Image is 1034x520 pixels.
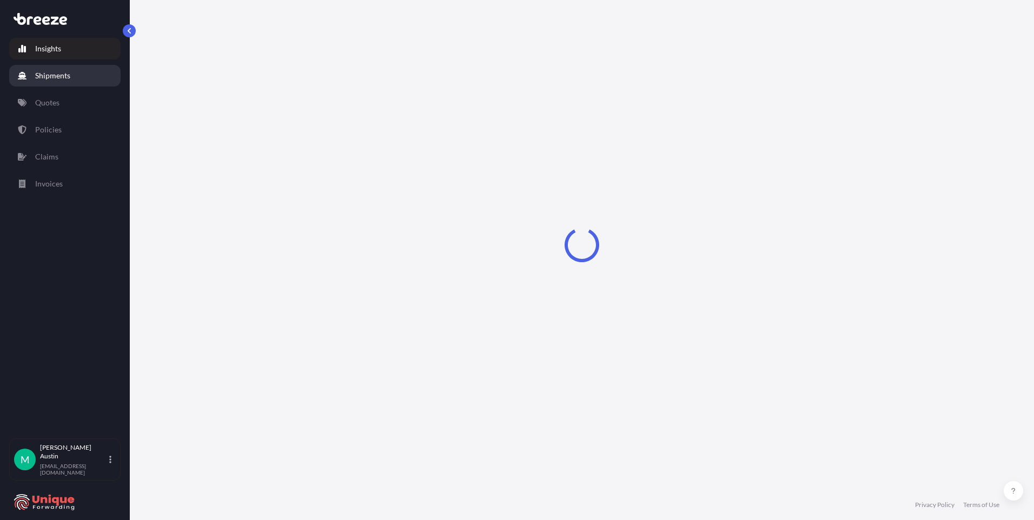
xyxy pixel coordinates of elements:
[14,494,76,511] img: organization-logo
[35,97,59,108] p: Quotes
[35,151,58,162] p: Claims
[35,124,62,135] p: Policies
[9,65,121,86] a: Shipments
[35,178,63,189] p: Invoices
[9,146,121,168] a: Claims
[9,119,121,141] a: Policies
[963,501,999,509] a: Terms of Use
[9,92,121,114] a: Quotes
[9,38,121,59] a: Insights
[40,463,107,476] p: [EMAIL_ADDRESS][DOMAIN_NAME]
[35,43,61,54] p: Insights
[9,173,121,195] a: Invoices
[915,501,955,509] a: Privacy Policy
[35,70,70,81] p: Shipments
[40,443,107,461] p: [PERSON_NAME] Austin
[21,454,30,465] span: M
